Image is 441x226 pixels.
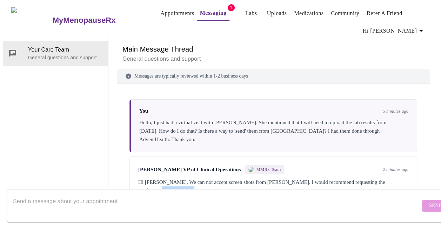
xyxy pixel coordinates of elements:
[200,8,227,18] a: Messaging
[240,6,262,20] button: Labs
[228,4,235,11] span: 1
[138,178,408,195] div: Hi [PERSON_NAME], We can not accept screen shots from [PERSON_NAME]. I would recommend requesting...
[139,118,408,144] div: Hello, I just had a virtual visit with [PERSON_NAME]. She mentioned that I will need to upload th...
[158,6,197,20] button: Appointments
[197,6,229,21] button: Messaging
[160,8,194,18] a: Appointments
[383,167,408,172] span: 2 minutes ago
[28,46,102,54] span: Your Care Team
[11,7,52,34] img: MyMenopauseRx Logo
[122,55,424,63] p: General questions and support
[28,54,102,61] p: General questions and support
[122,44,424,55] h6: Main Message Thread
[245,8,257,18] a: Labs
[363,26,425,36] span: Hi [PERSON_NAME]
[328,6,362,20] button: Community
[256,167,281,172] span: MMRx Team
[139,108,148,114] span: You
[331,8,359,18] a: Community
[360,24,428,38] button: Hi [PERSON_NAME]
[264,6,290,20] button: Uploads
[267,8,287,18] a: Uploads
[138,167,241,173] span: [PERSON_NAME] VP of Clinical Operations
[367,8,402,18] a: Refer a Friend
[53,16,116,25] h3: MyMenopauseRx
[294,8,323,18] a: Medications
[52,8,143,33] a: MyMenopauseRx
[3,41,108,66] div: Your Care TeamGeneral questions and support
[248,167,254,172] img: MMRX
[117,69,430,84] div: Messages are typically reviewed within 1-2 business days
[291,6,326,20] button: Medications
[13,194,420,217] textarea: Send a message about your appointment
[383,108,408,114] span: 5 minutes ago
[364,6,405,20] button: Refer a Friend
